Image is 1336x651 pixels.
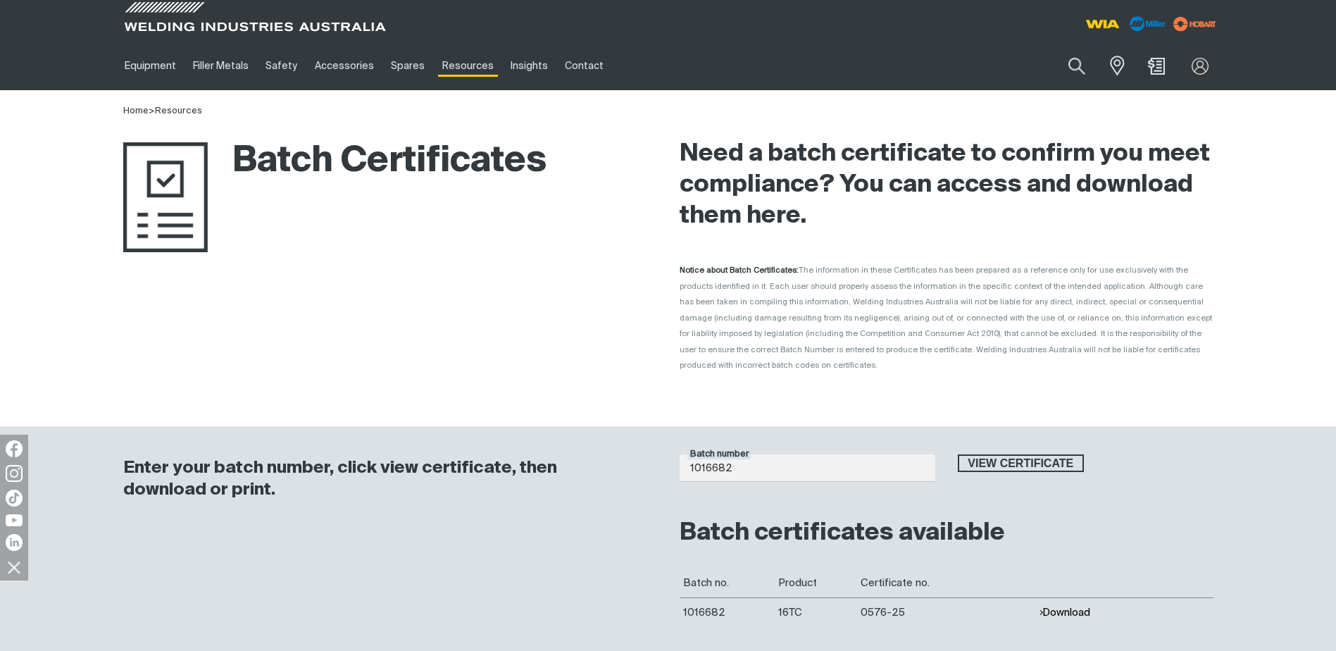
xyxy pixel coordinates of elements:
[680,597,775,627] td: 1016682
[149,106,155,116] span: >
[680,569,775,598] th: Batch no.
[382,42,433,90] a: Spares
[123,457,643,501] h3: Enter your batch number, click view certificate, then download or print.
[857,597,1035,627] td: 0576-25
[1169,13,1220,35] img: miller
[123,106,149,116] a: Home
[433,42,501,90] a: Resources
[502,42,556,90] a: Insights
[958,454,1085,473] button: View certificate
[775,569,857,598] th: Product
[1145,58,1168,75] a: Shopping cart (0 product(s))
[185,42,257,90] a: Filler Metals
[155,106,202,116] a: Resources
[257,42,306,90] a: Safety
[6,440,23,457] img: Facebook
[1039,607,1090,619] button: Download
[6,534,23,551] img: LinkedIn
[6,490,23,507] img: TikTok
[556,42,612,90] a: Contact
[306,42,382,90] a: Accessories
[6,465,23,482] img: Instagram
[857,569,1035,598] th: Certificate no.
[116,42,185,90] a: Equipment
[1035,49,1101,82] input: Product name or item number...
[680,266,799,274] strong: Notice about Batch Certificates:
[775,597,857,627] td: 16TC
[116,42,944,90] nav: Main
[123,139,547,185] h1: Batch Certificates
[1053,49,1101,82] button: Search products
[680,266,1212,369] span: The information in these Certificates has been prepared as a reference only for use exclusively w...
[959,454,1083,473] span: View certificate
[6,514,23,526] img: YouTube
[2,555,26,579] img: hide socials
[680,139,1213,232] h2: Need a batch certificate to confirm you meet compliance? You can access and download them here.
[680,518,1213,549] h2: Batch certificates available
